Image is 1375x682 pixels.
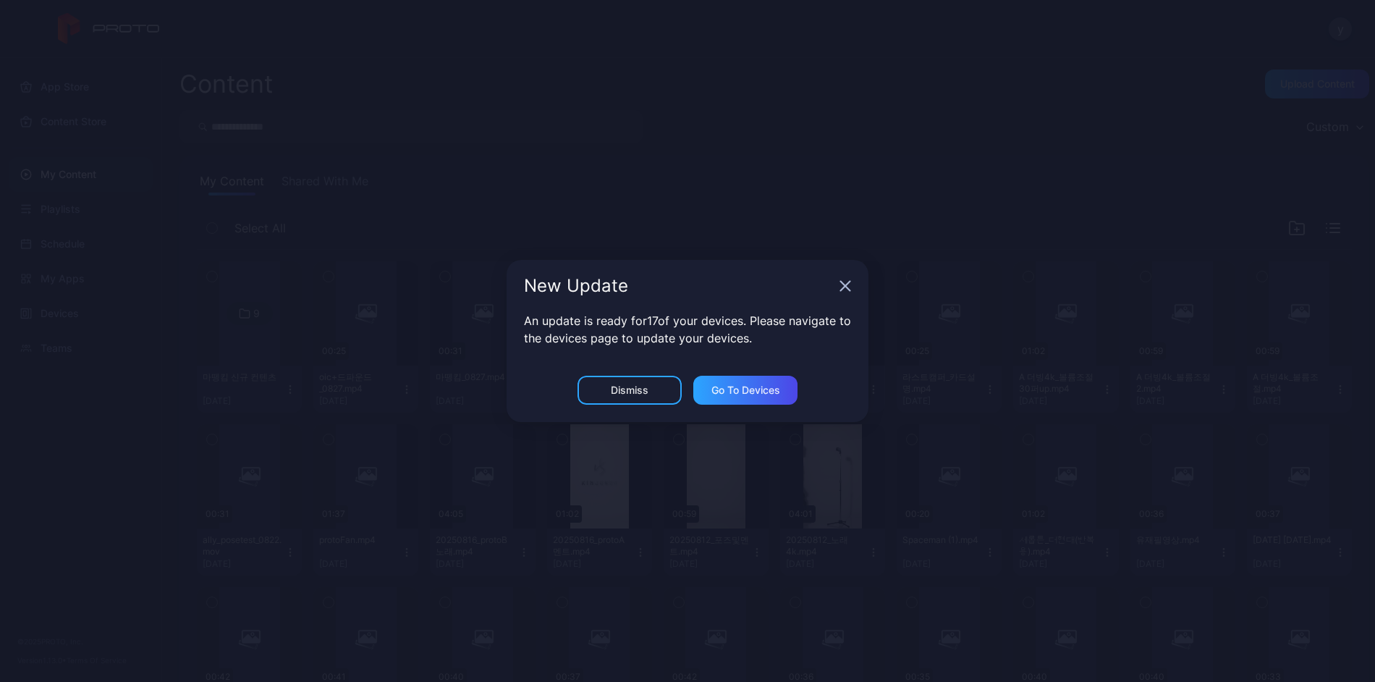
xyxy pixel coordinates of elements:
p: An update is ready for 17 of your devices. Please navigate to the devices page to update your dev... [524,312,851,347]
button: Dismiss [577,376,682,405]
button: Go to devices [693,376,797,405]
div: Go to devices [711,384,780,396]
div: New Update [524,277,834,295]
div: Dismiss [611,384,648,396]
